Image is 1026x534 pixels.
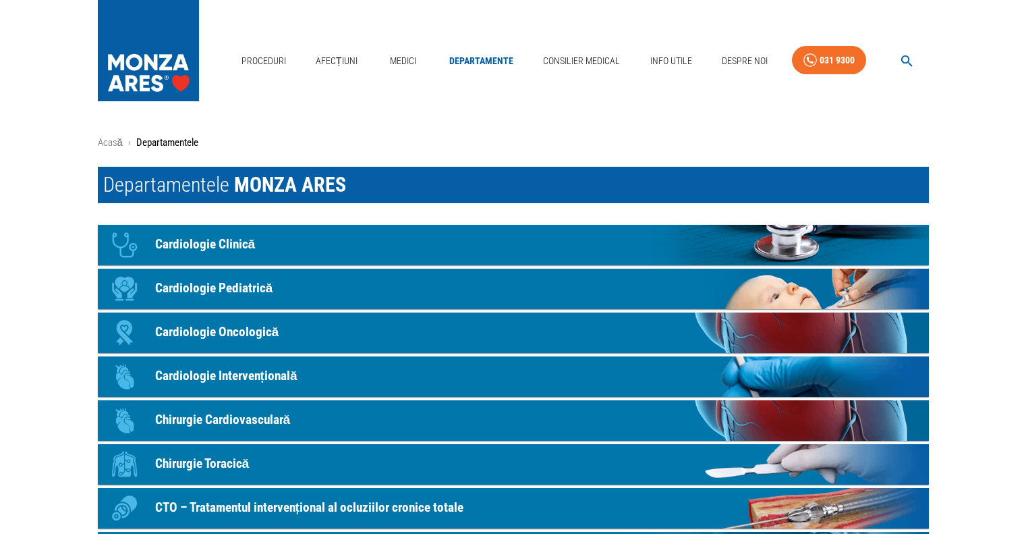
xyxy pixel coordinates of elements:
a: Medici [382,47,425,75]
a: IconCardiologie Clinică [98,225,929,265]
a: IconChirurgie Toracică [98,444,929,485]
p: Chirurgie Toracică [155,454,250,474]
h1: Departamentele [98,167,929,203]
li: › [128,135,131,151]
a: Departamente [444,47,519,75]
a: Acasă [98,136,123,149]
div: Icon [105,269,145,309]
span: MONZA ARES [234,173,346,196]
p: Cardiologie Pediatrică [155,279,273,298]
a: Info Utile [645,47,697,75]
p: Cardiologie Oncologică [155,323,279,342]
a: 031 9300 [792,46,866,75]
p: CTO – Tratamentul intervențional al ocluziilor cronice totale [155,498,463,518]
div: Icon [105,225,145,265]
div: Icon [105,488,145,529]
a: Despre Noi [716,47,773,75]
nav: breadcrumb [98,135,929,151]
a: IconChirurgie Cardiovasculară [98,400,929,441]
a: IconCTO – Tratamentul intervențional al ocluziilor cronice totale [98,488,929,529]
a: IconCardiologie Intervențională [98,356,929,397]
p: Departamentele [136,135,198,151]
div: Icon [105,313,145,353]
a: Afecțiuni [310,47,363,75]
a: Proceduri [236,47,291,75]
div: Icon [105,444,145,485]
a: Consilier Medical [538,47,625,75]
p: Cardiologie Clinică [155,235,256,255]
a: IconCardiologie Pediatrică [98,269,929,309]
div: Icon [105,400,145,441]
p: Chirurgie Cardiovasculară [155,410,291,430]
div: Icon [105,356,145,397]
p: Cardiologie Intervențională [155,367,297,386]
a: IconCardiologie Oncologică [98,313,929,353]
div: 031 9300 [820,52,855,69]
